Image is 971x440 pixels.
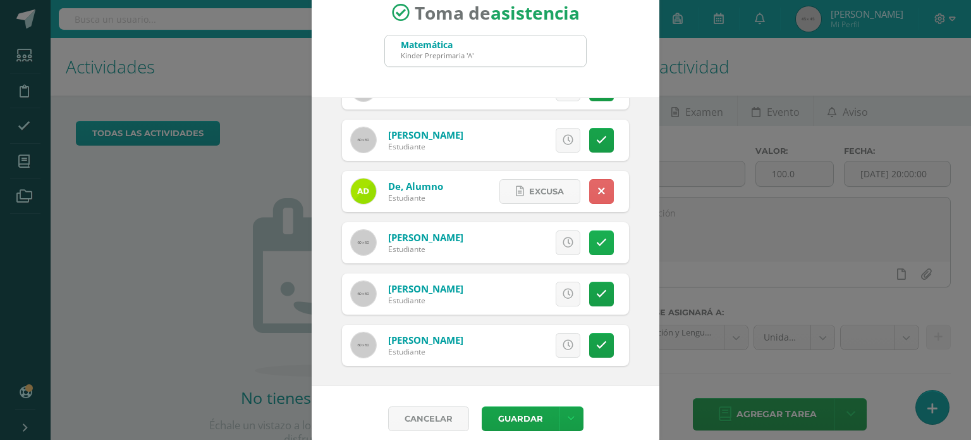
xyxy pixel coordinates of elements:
[351,230,376,255] img: 60x60
[496,231,530,255] span: Excusa
[388,129,463,141] a: [PERSON_NAME]
[388,295,463,306] div: Estudiante
[388,244,463,255] div: Estudiante
[499,179,580,204] a: Excusa
[529,180,564,203] span: Excusa
[482,406,559,431] button: Guardar
[388,231,463,244] a: [PERSON_NAME]
[415,1,580,25] span: Toma de
[496,129,530,152] span: Excusa
[401,39,473,51] div: Matemática
[388,282,463,295] a: [PERSON_NAME]
[388,192,443,203] div: Estudiante
[491,1,580,25] strong: asistencia
[496,282,530,306] span: Excusa
[385,35,586,66] input: Busca un grado o sección aquí...
[388,334,463,346] a: [PERSON_NAME]
[388,406,469,431] a: Cancelar
[351,179,376,204] img: e72f666bc7d8d73005af8a08493f6d04.png
[388,180,443,192] a: De, Alumno
[351,281,376,306] img: 60x60
[388,141,463,152] div: Estudiante
[351,332,376,358] img: 60x60
[496,334,530,357] span: Excusa
[351,127,376,153] img: 60x60
[401,51,473,60] div: Kinder Preprimaria 'A'
[388,346,463,357] div: Estudiante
